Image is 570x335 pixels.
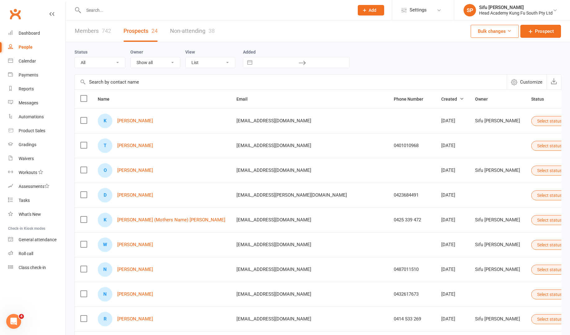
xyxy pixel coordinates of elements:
a: [PERSON_NAME] [117,143,153,148]
button: Customize [507,75,546,89]
div: Sifu [PERSON_NAME] [479,5,553,10]
span: Settings [410,3,427,17]
a: Product Sales [8,124,65,138]
div: Payments [19,72,38,77]
div: Sifu [PERSON_NAME] [475,168,520,173]
div: Calendar [19,59,36,63]
div: Reports [19,86,34,91]
div: 38 [209,28,215,34]
div: Sifu [PERSON_NAME] [475,316,520,322]
button: Status [531,95,551,103]
a: Calendar [8,54,65,68]
iframe: Intercom live chat [6,314,21,329]
input: Search... [82,6,350,15]
a: Clubworx [7,6,23,22]
div: Head Academy Kung Fu South Pty Ltd [479,10,553,16]
div: Assessments [19,184,49,189]
div: Product Sales [19,128,45,133]
div: [DATE] [441,242,464,247]
a: [PERSON_NAME] [117,267,153,272]
label: Owner [130,50,143,54]
a: [PERSON_NAME] [117,292,153,297]
div: 24 [151,28,158,34]
a: [PERSON_NAME] [117,168,153,173]
span: [EMAIL_ADDRESS][DOMAIN_NAME] [236,263,311,275]
button: Name [98,95,116,103]
span: [EMAIL_ADDRESS][PERSON_NAME][DOMAIN_NAME] [236,189,347,201]
div: 742 [102,28,111,34]
span: Add [369,8,376,13]
div: Sifu [PERSON_NAME] [475,267,520,272]
div: Nina [98,262,112,277]
div: [DATE] [441,267,464,272]
div: [DATE] [441,292,464,297]
div: Class check-in [19,265,46,270]
button: Owner [475,95,495,103]
a: Reports [8,82,65,96]
div: Tyson [98,138,112,153]
div: 0401010968 [394,143,430,148]
span: Owner [475,97,495,102]
div: [DATE] [441,143,464,148]
span: [EMAIL_ADDRESS][DOMAIN_NAME] [236,214,311,226]
span: Prospect [535,28,554,35]
div: Workouts [19,170,37,175]
div: Kylan [98,114,112,128]
span: Email [236,97,254,102]
label: View [185,50,195,54]
div: Dakota [98,188,112,202]
a: [PERSON_NAME] [117,316,153,322]
a: [PERSON_NAME] [117,118,153,124]
span: [EMAIL_ADDRESS][DOMAIN_NAME] [236,164,311,176]
a: Roll call [8,247,65,261]
div: Waivers [19,156,34,161]
input: Search by contact name [75,75,507,89]
button: Phone Number [394,95,430,103]
span: Name [98,97,116,102]
div: Gradings [19,142,36,147]
a: Non-attending38 [170,20,215,42]
div: Oliver [98,163,112,178]
a: What's New [8,207,65,221]
div: Natasha [98,287,112,302]
div: Tasks [19,198,30,203]
div: General attendance [19,237,56,242]
span: Phone Number [394,97,430,102]
div: What's New [19,212,41,217]
span: Status [531,97,551,102]
div: 0414 533 269 [394,316,430,322]
span: Created [441,97,464,102]
a: People [8,40,65,54]
a: [PERSON_NAME] [117,242,153,247]
span: 4 [19,314,24,319]
span: [EMAIL_ADDRESS][DOMAIN_NAME] [236,140,311,151]
div: Automations [19,114,44,119]
a: Prospect [520,25,561,38]
a: Gradings [8,138,65,152]
div: Roll call [19,251,33,256]
a: Messages [8,96,65,110]
button: Bulk changes [471,25,519,38]
a: Class kiosk mode [8,261,65,275]
span: [EMAIL_ADDRESS][DOMAIN_NAME] [236,115,311,127]
div: 0423684491 [394,193,430,198]
div: [DATE] [441,118,464,124]
div: [DATE] [441,193,464,198]
div: Sifu [PERSON_NAME] [475,242,520,247]
label: Added [243,50,349,54]
span: [EMAIL_ADDRESS][DOMAIN_NAME] [236,288,311,300]
div: 0432617673 [394,292,430,297]
a: Assessments [8,180,65,194]
a: Members742 [75,20,111,42]
div: William [98,237,112,252]
div: 0425 339 472 [394,217,430,223]
span: Customize [520,78,542,86]
button: Add [358,5,384,15]
div: 0487011510 [394,267,430,272]
div: [DATE] [441,168,464,173]
a: Tasks [8,194,65,207]
a: General attendance kiosk mode [8,233,65,247]
a: Automations [8,110,65,124]
div: Ruby [98,312,112,326]
div: Sifu [PERSON_NAME] [475,217,520,223]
